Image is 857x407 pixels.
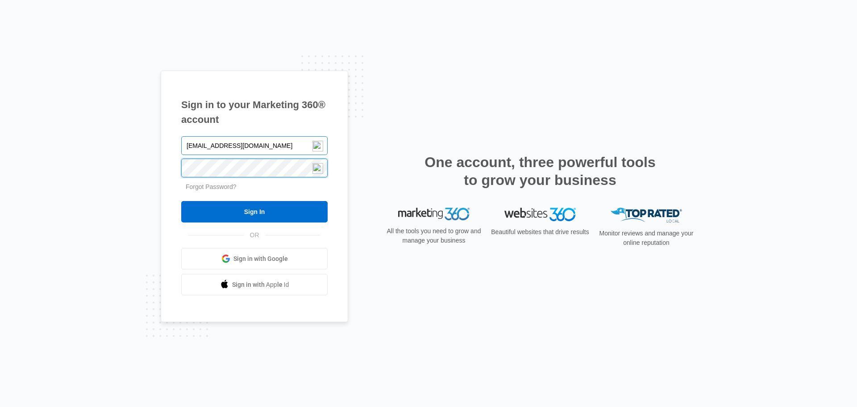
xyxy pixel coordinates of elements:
a: Forgot Password? [186,183,237,190]
img: Websites 360 [504,208,576,221]
a: Sign in with Apple Id [181,274,328,295]
p: Monitor reviews and manage your online reputation [596,229,696,248]
a: Sign in with Google [181,248,328,269]
input: Email [181,136,328,155]
span: OR [244,231,266,240]
p: All the tools you need to grow and manage your business [384,227,484,245]
p: Beautiful websites that drive results [490,227,590,237]
span: Sign in with Google [233,254,288,264]
img: Marketing 360 [398,208,470,220]
img: Top Rated Local [611,208,682,222]
span: Sign in with Apple Id [232,280,289,290]
h1: Sign in to your Marketing 360® account [181,97,328,127]
h2: One account, three powerful tools to grow your business [422,153,658,189]
img: npw-badge-icon-locked.svg [312,163,323,174]
input: Sign In [181,201,328,222]
img: npw-badge-icon-locked.svg [312,141,323,151]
